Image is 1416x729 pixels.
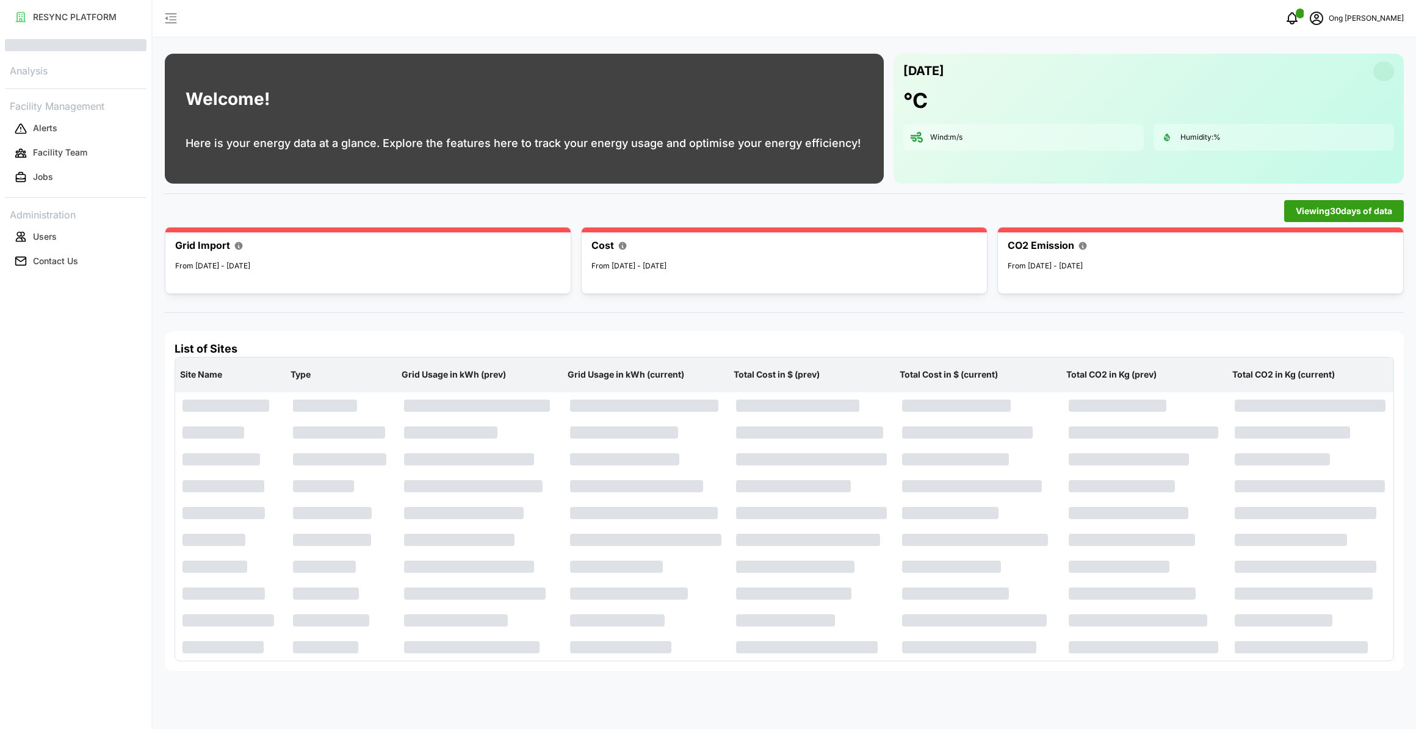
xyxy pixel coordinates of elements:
p: Cost [591,238,614,253]
button: schedule [1304,6,1329,31]
button: Contact Us [5,250,146,272]
p: Here is your energy data at a glance. Explore the features here to track your energy usage and op... [186,135,861,152]
p: Wind: m/s [930,132,963,143]
p: Total Cost in $ (current) [897,359,1058,390]
p: Humidity: % [1180,132,1221,143]
p: Grid Import [175,238,230,253]
a: Facility Team [5,141,146,165]
button: Alerts [5,118,146,140]
p: Facility Management [5,96,146,114]
p: Grid Usage in kWh (current) [565,359,726,390]
p: [DATE] [903,61,944,81]
p: RESYNC PLATFORM [33,11,117,23]
p: Contact Us [33,255,78,267]
p: Grid Usage in kWh (prev) [399,359,560,390]
a: Alerts [5,117,146,141]
p: Ong [PERSON_NAME] [1329,13,1404,24]
a: Contact Us [5,249,146,273]
p: CO2 Emission [1008,238,1074,253]
a: Users [5,224,146,249]
p: Type [288,359,394,390]
button: Viewing30days of data [1284,200,1404,222]
p: Total CO2 in Kg (prev) [1064,359,1225,390]
p: Jobs [33,171,53,183]
p: Administration [5,205,146,223]
button: Users [5,226,146,248]
a: RESYNC PLATFORM [5,5,146,29]
p: Analysis [5,61,146,79]
p: Total CO2 in Kg (current) [1230,359,1391,390]
p: Users [33,231,57,243]
a: Jobs [5,165,146,190]
p: From [DATE] - [DATE] [591,260,977,272]
h1: °C [903,87,928,114]
span: Viewing 30 days of data [1296,201,1392,221]
h1: Welcome! [186,86,270,112]
p: Site Name [178,359,283,390]
p: Total Cost in $ (prev) [731,359,892,390]
button: Jobs [5,167,146,189]
button: Facility Team [5,142,146,164]
button: notifications [1280,6,1304,31]
p: From [DATE] - [DATE] [175,260,561,272]
p: From [DATE] - [DATE] [1008,260,1393,272]
button: RESYNC PLATFORM [5,6,146,28]
h4: List of Sites [175,341,1394,357]
p: Facility Team [33,146,87,159]
p: Alerts [33,122,57,134]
